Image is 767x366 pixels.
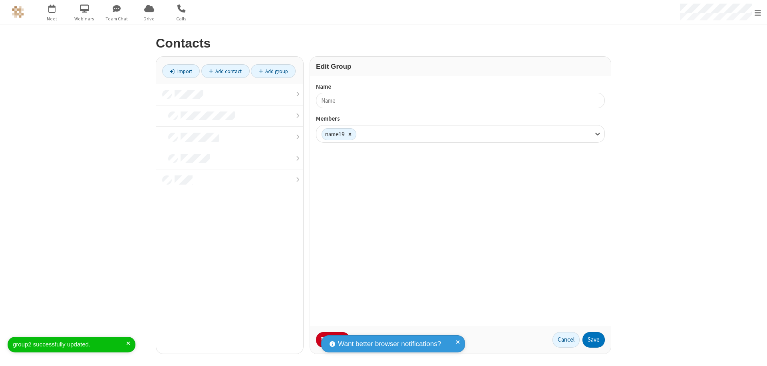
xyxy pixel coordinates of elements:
span: Calls [167,15,197,22]
button: Save [582,332,605,348]
a: Add contact [201,64,250,78]
h2: Contacts [156,36,611,50]
img: QA Selenium DO NOT DELETE OR CHANGE [12,6,24,18]
div: name19 [322,129,344,140]
div: group2 successfully updated. [13,340,126,349]
iframe: Chat [747,345,761,360]
label: Members [316,114,605,123]
span: Team Chat [102,15,132,22]
span: Webinars [70,15,99,22]
a: Import [162,64,200,78]
span: Meet [37,15,67,22]
a: Cancel [552,332,580,348]
a: Add group [251,64,296,78]
span: Want better browser notifications? [338,339,441,349]
h3: Edit Group [316,63,605,70]
input: Name [316,93,605,108]
label: Name [316,82,605,91]
span: Drive [134,15,164,22]
button: Delete [316,332,350,348]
